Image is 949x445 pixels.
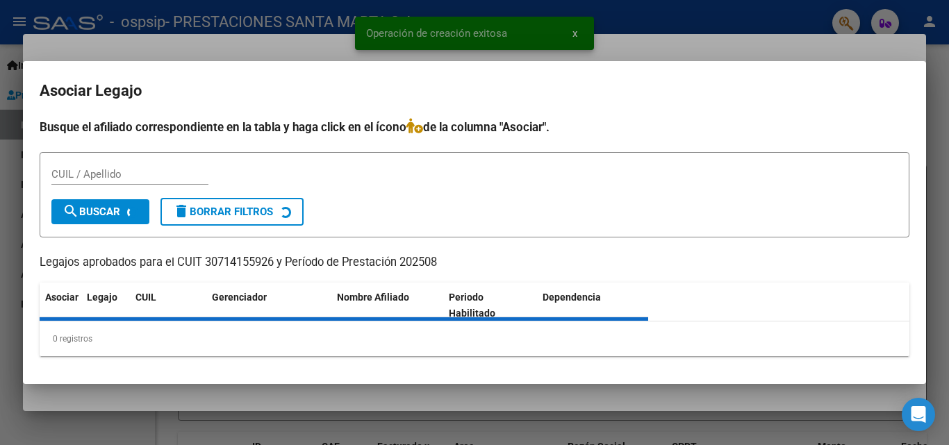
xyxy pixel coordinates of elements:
[40,254,909,271] p: Legajos aprobados para el CUIT 30714155926 y Período de Prestación 202508
[449,292,495,319] span: Periodo Habilitado
[337,292,409,303] span: Nombre Afiliado
[45,292,79,303] span: Asociar
[902,398,935,431] div: Open Intercom Messenger
[173,203,190,219] mat-icon: delete
[543,292,601,303] span: Dependencia
[63,205,120,218] span: Buscar
[40,78,909,104] h2: Asociar Legajo
[206,283,331,328] datatable-header-cell: Gerenciador
[443,283,537,328] datatable-header-cell: Periodo Habilitado
[40,283,81,328] datatable-header-cell: Asociar
[537,283,649,328] datatable-header-cell: Dependencia
[40,118,909,136] h4: Busque el afiliado correspondiente en la tabla y haga click en el ícono de la columna "Asociar".
[63,203,79,219] mat-icon: search
[40,321,909,356] div: 0 registros
[51,199,149,224] button: Buscar
[81,283,130,328] datatable-header-cell: Legajo
[130,283,206,328] datatable-header-cell: CUIL
[331,283,443,328] datatable-header-cell: Nombre Afiliado
[173,205,273,218] span: Borrar Filtros
[135,292,156,303] span: CUIL
[160,198,304,226] button: Borrar Filtros
[212,292,267,303] span: Gerenciador
[87,292,117,303] span: Legajo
